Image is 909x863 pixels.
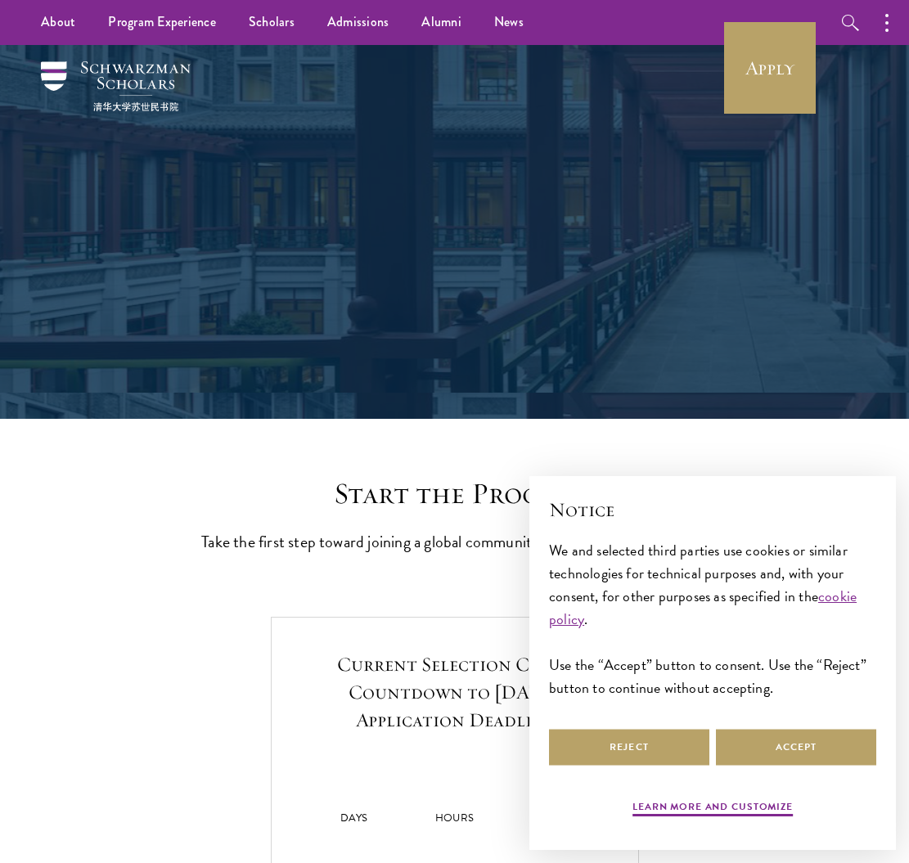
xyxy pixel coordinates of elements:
div: We and selected third parties use cookies or similar technologies for technical purposes and, wit... [549,539,876,700]
a: cookie policy [549,585,857,630]
h2: Start the Process [201,476,709,511]
p: Minutes [505,810,605,827]
p: Take the first step toward joining a global community that will shape the future. [201,528,709,555]
a: Apply [724,22,816,114]
button: Reject [549,729,709,766]
img: Schwarzman Scholars [41,61,191,111]
p: Hours [404,810,505,827]
h2: Notice [549,496,876,524]
button: Accept [716,729,876,766]
h5: Current Selection Cycle: Countdown to [DATE] Application Deadline [304,650,605,734]
button: Learn more and customize [632,799,793,819]
p: Days [304,810,405,827]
